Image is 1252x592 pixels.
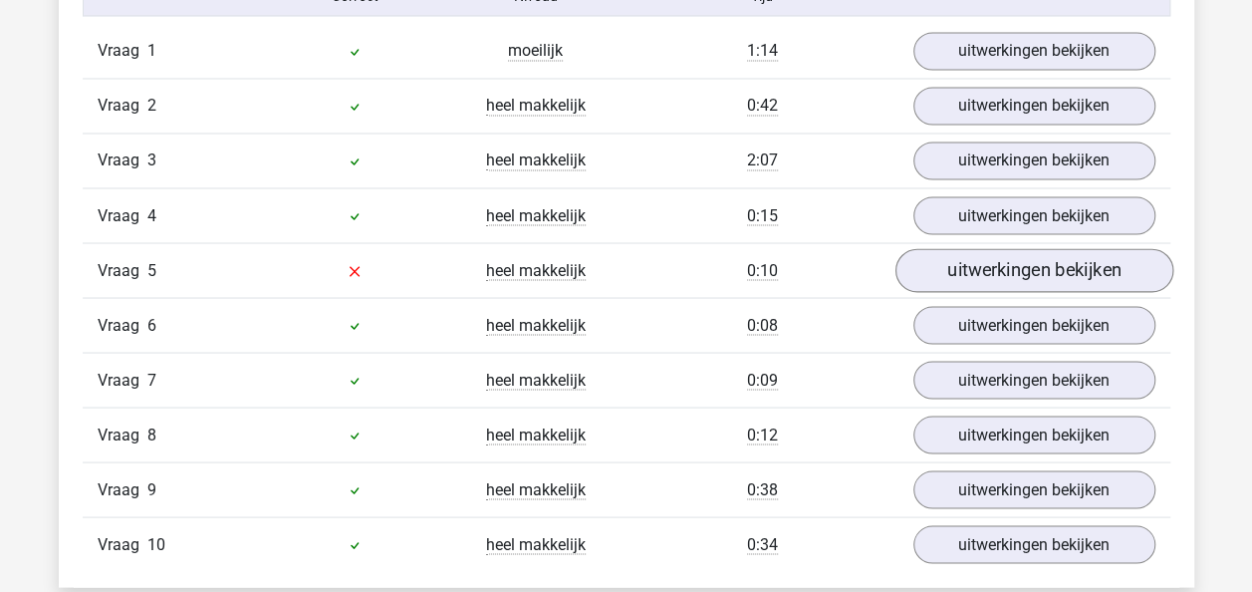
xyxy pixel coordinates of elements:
[98,368,147,392] span: Vraag
[508,41,563,61] span: moeilijk
[98,313,147,337] span: Vraag
[913,306,1155,344] a: uitwerkingen bekijken
[747,425,778,444] span: 0:12
[747,315,778,335] span: 0:08
[747,205,778,225] span: 0:15
[486,260,586,280] span: heel makkelijk
[98,148,147,172] span: Vraag
[747,260,778,280] span: 0:10
[747,96,778,116] span: 0:42
[147,534,165,553] span: 10
[147,370,156,389] span: 7
[913,416,1155,453] a: uitwerkingen bekijken
[486,150,586,170] span: heel makkelijk
[747,534,778,554] span: 0:34
[747,479,778,499] span: 0:38
[98,39,147,63] span: Vraag
[147,205,156,224] span: 4
[747,41,778,61] span: 1:14
[98,258,147,282] span: Vraag
[486,425,586,444] span: heel makkelijk
[147,150,156,169] span: 3
[894,249,1172,293] a: uitwerkingen bekijken
[747,370,778,390] span: 0:09
[98,94,147,118] span: Vraag
[486,205,586,225] span: heel makkelijk
[913,361,1155,399] a: uitwerkingen bekijken
[486,479,586,499] span: heel makkelijk
[747,150,778,170] span: 2:07
[913,470,1155,508] a: uitwerkingen bekijken
[147,260,156,279] span: 5
[913,196,1155,234] a: uitwerkingen bekijken
[913,32,1155,70] a: uitwerkingen bekijken
[147,41,156,60] span: 1
[913,525,1155,563] a: uitwerkingen bekijken
[147,96,156,115] span: 2
[486,315,586,335] span: heel makkelijk
[913,142,1155,179] a: uitwerkingen bekijken
[486,370,586,390] span: heel makkelijk
[98,203,147,227] span: Vraag
[98,477,147,501] span: Vraag
[147,479,156,498] span: 9
[913,87,1155,125] a: uitwerkingen bekijken
[486,534,586,554] span: heel makkelijk
[486,96,586,116] span: heel makkelijk
[98,532,147,556] span: Vraag
[147,315,156,334] span: 6
[147,425,156,444] span: 8
[98,423,147,446] span: Vraag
